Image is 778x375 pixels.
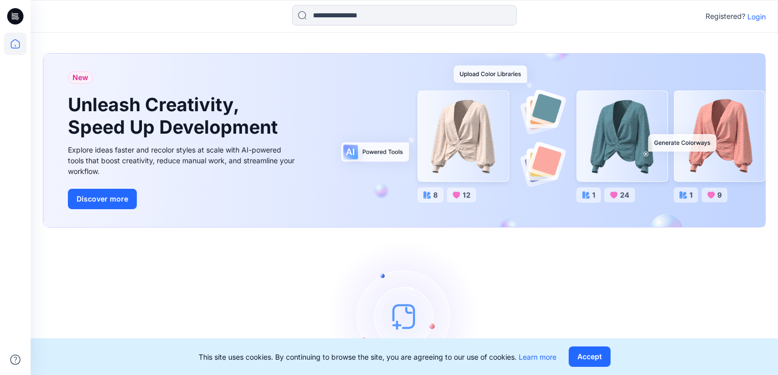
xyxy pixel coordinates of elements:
div: Explore ideas faster and recolor styles at scale with AI-powered tools that boost creativity, red... [68,144,298,177]
a: Discover more [68,189,298,209]
span: New [72,71,88,84]
p: Login [747,11,766,22]
p: This site uses cookies. By continuing to browse the site, you are agreeing to our use of cookies. [199,352,556,362]
p: Registered? [706,10,745,22]
h1: Unleash Creativity, Speed Up Development [68,94,282,138]
button: Discover more [68,189,137,209]
a: Learn more [519,353,556,361]
button: Accept [569,346,611,367]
